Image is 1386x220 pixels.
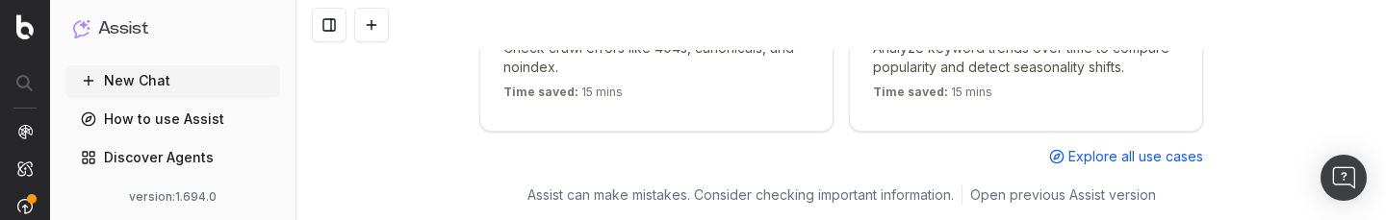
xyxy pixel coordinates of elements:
[503,85,578,99] span: Time saved:
[1049,147,1203,166] a: Explore all use cases
[527,185,954,205] p: Assist can make mistakes. Consider checking important information.
[503,38,809,77] p: Check crawl errors like 404s, canonicals, and noindex.
[65,142,280,173] a: Discover Agents
[65,104,280,134] a: How to use Assist
[1068,147,1203,166] span: Explore all use cases
[17,160,33,177] img: Intelligence
[17,124,33,139] img: Analytics
[873,38,1179,77] p: Analyze keyword trends over time to compare popularity and detect seasonality shifts.
[73,15,272,42] button: Assist
[16,14,34,39] img: Botify logo
[873,85,948,99] span: Time saved:
[73,189,272,205] div: version: 1.694.0
[1321,155,1367,201] div: Open Intercom Messenger
[73,19,90,37] img: Assist
[17,198,33,214] img: Activation
[65,65,280,96] button: New Chat
[503,85,623,108] p: 15 mins
[98,15,148,42] h1: Assist
[873,85,992,108] p: 15 mins
[970,185,1156,205] a: Open previous Assist version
